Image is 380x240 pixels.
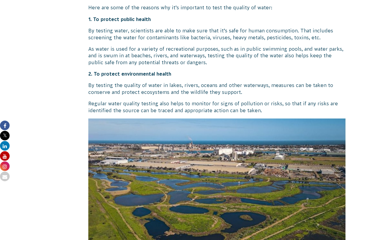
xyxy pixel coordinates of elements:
p: By testing the quality of water in lakes, rivers, oceans and other waterways, measures can be tak... [88,82,346,95]
strong: 2. To protect environmental health [88,71,171,76]
strong: 1. To protect public health [88,16,151,22]
p: Here are some of the reasons why it’s important to test the quality of water: [88,4,346,11]
p: As water is used for a variety of recreational purposes, such as in public swimming pools, and wa... [88,46,346,66]
p: By testing water, scientists are able to make sure that it’s safe for human consumption. That inc... [88,27,346,41]
p: Regular water quality testing also helps to monitor for signs of pollution or risks, so that if a... [88,100,346,114]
